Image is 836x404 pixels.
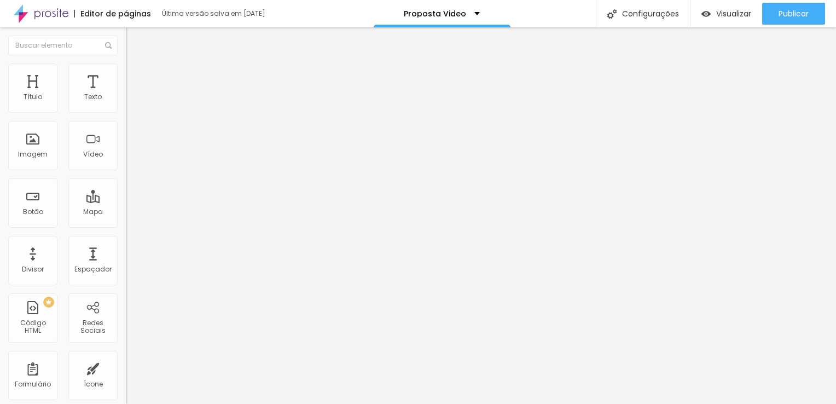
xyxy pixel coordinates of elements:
[84,93,102,101] div: Texto
[11,319,54,335] div: Código HTML
[105,42,112,49] img: Icone
[779,9,809,18] span: Publicar
[84,380,103,388] div: Ícone
[162,10,288,17] div: Última versão salva em [DATE]
[74,266,112,273] div: Espaçador
[83,208,103,216] div: Mapa
[74,10,151,18] div: Editor de páginas
[701,9,711,19] img: view-1.svg
[18,151,48,158] div: Imagem
[15,380,51,388] div: Formulário
[716,9,751,18] span: Visualizar
[24,93,42,101] div: Título
[8,36,118,55] input: Buscar elemento
[83,151,103,158] div: Vídeo
[126,27,836,404] iframe: Editor
[762,3,825,25] button: Publicar
[690,3,762,25] button: Visualizar
[71,319,114,335] div: Redes Sociais
[22,266,44,273] div: Divisor
[404,10,466,18] p: Proposta Video
[607,9,617,19] img: Icone
[23,208,43,216] div: Botão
